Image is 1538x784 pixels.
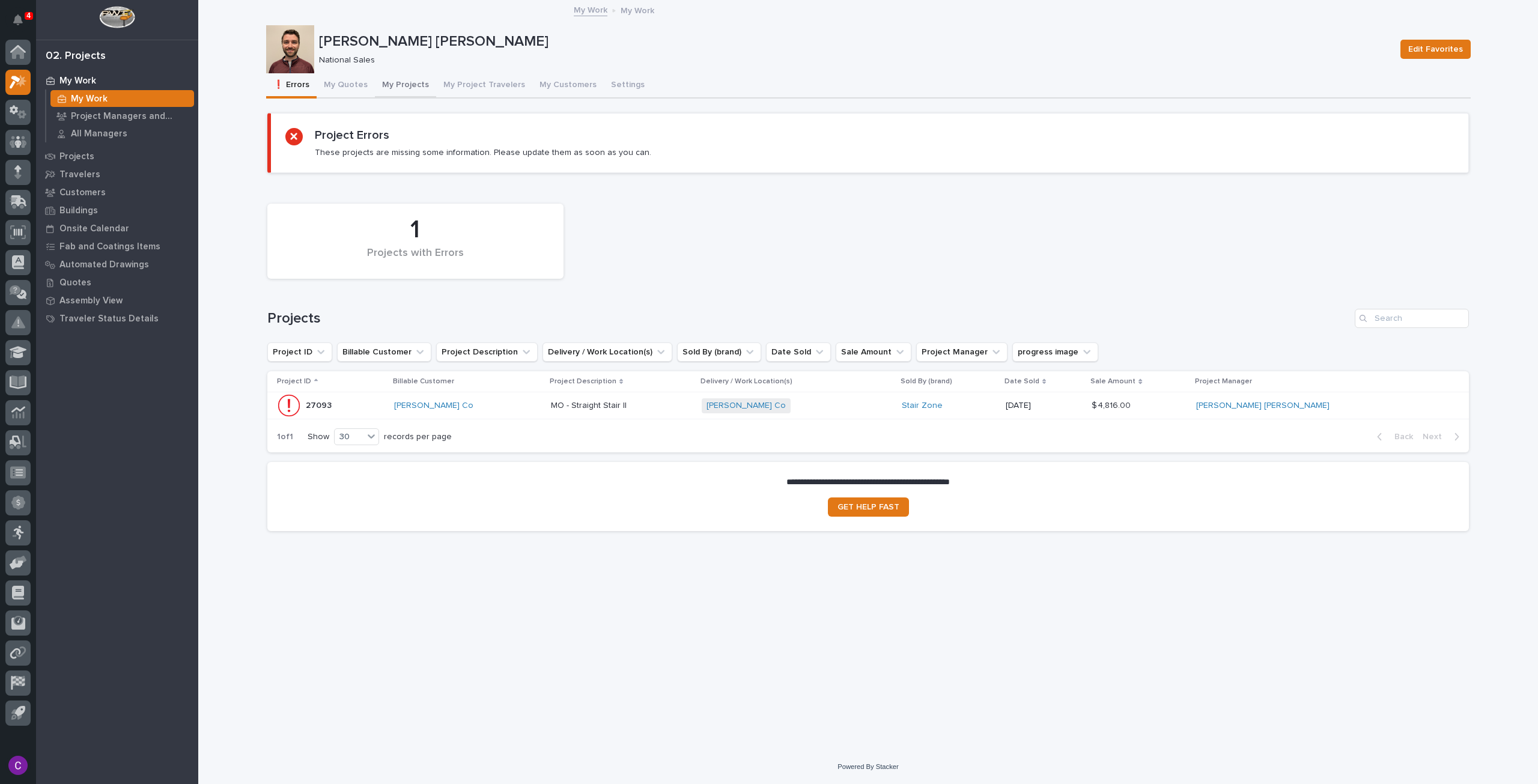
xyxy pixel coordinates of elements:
button: Notifications [5,7,31,32]
button: users-avatar [5,753,31,778]
h1: Projects [267,310,1350,327]
a: Stair Zone [902,401,943,411]
a: Buildings [36,201,198,219]
p: Project ID [277,375,311,388]
p: $ 4,816.00 [1092,398,1133,411]
a: Traveler Status Details [36,309,198,327]
p: Sold By (brand) [901,375,952,388]
button: Date Sold [766,342,831,362]
button: Edit Favorites [1400,40,1471,59]
button: Sale Amount [836,342,911,362]
p: Buildings [59,205,98,216]
div: 30 [335,431,363,443]
p: These projects are missing some information. Please update them as soon as you can. [315,147,651,158]
p: Date Sold [1005,375,1039,388]
p: Delivery / Work Location(s) [701,375,792,388]
a: Automated Drawings [36,255,198,273]
a: Fab and Coatings Items [36,237,198,255]
a: All Managers [46,125,198,142]
button: My Customers [532,73,604,99]
button: My Projects [375,73,436,99]
a: My Work [36,71,198,90]
p: Traveler Status Details [59,314,159,324]
h2: Project Errors [315,128,389,142]
a: Projects [36,147,198,165]
p: My Work [59,76,96,87]
div: Projects with Errors [288,247,543,272]
p: Quotes [59,278,91,288]
p: National Sales [319,55,1386,65]
p: 27093 [306,398,334,411]
button: Billable Customer [337,342,431,362]
p: 1 of 1 [267,422,303,452]
span: GET HELP FAST [837,503,899,511]
button: My Project Travelers [436,73,532,99]
p: Project Managers and Engineers [71,111,189,122]
a: Customers [36,183,198,201]
a: Assembly View [36,291,198,309]
button: Sold By (brand) [677,342,761,362]
p: Sale Amount [1090,375,1135,388]
a: [PERSON_NAME] Co [707,401,786,411]
p: Onsite Calendar [59,223,129,234]
button: Next [1418,431,1469,442]
tr: 2709327093 [PERSON_NAME] Co MO - Straight Stair IIMO - Straight Stair II [PERSON_NAME] Co Stair Z... [267,392,1469,419]
a: [PERSON_NAME] [PERSON_NAME] [1196,401,1330,411]
button: My Quotes [317,73,375,99]
p: Projects [59,151,94,162]
div: 02. Projects [46,50,106,63]
button: ❗ Errors [266,73,317,99]
p: My Work [621,3,654,16]
div: 1 [288,215,543,245]
p: Project Manager [1195,375,1252,388]
a: Project Managers and Engineers [46,108,198,124]
a: GET HELP FAST [828,497,909,517]
p: Project Description [550,375,616,388]
div: Notifications4 [15,14,31,34]
button: Project Manager [916,342,1008,362]
a: [PERSON_NAME] Co [394,401,473,411]
a: My Work [574,2,607,16]
span: Next [1423,431,1449,442]
a: Quotes [36,273,198,291]
p: [PERSON_NAME] [PERSON_NAME] [319,33,1391,50]
p: [DATE] [1006,401,1082,411]
p: Automated Drawings [59,260,149,270]
button: Settings [604,73,652,99]
button: Back [1367,431,1418,442]
span: Back [1387,431,1413,442]
p: Customers [59,187,106,198]
p: MO - Straight Stair II [551,398,629,411]
button: Project Description [436,342,538,362]
img: Workspace Logo [99,6,135,28]
p: Fab and Coatings Items [59,242,160,252]
p: Assembly View [59,296,123,306]
a: Powered By Stacker [837,763,898,770]
button: Delivery / Work Location(s) [543,342,672,362]
p: All Managers [71,129,127,139]
p: My Work [71,94,108,105]
p: Billable Customer [393,375,454,388]
button: progress image [1012,342,1098,362]
a: My Work [46,90,198,107]
input: Search [1355,309,1469,328]
p: 4 [26,11,31,20]
p: Travelers [59,169,100,180]
p: records per page [384,432,452,442]
button: Project ID [267,342,332,362]
p: Show [308,432,329,442]
a: Travelers [36,165,198,183]
a: Onsite Calendar [36,219,198,237]
span: Edit Favorites [1408,42,1463,56]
